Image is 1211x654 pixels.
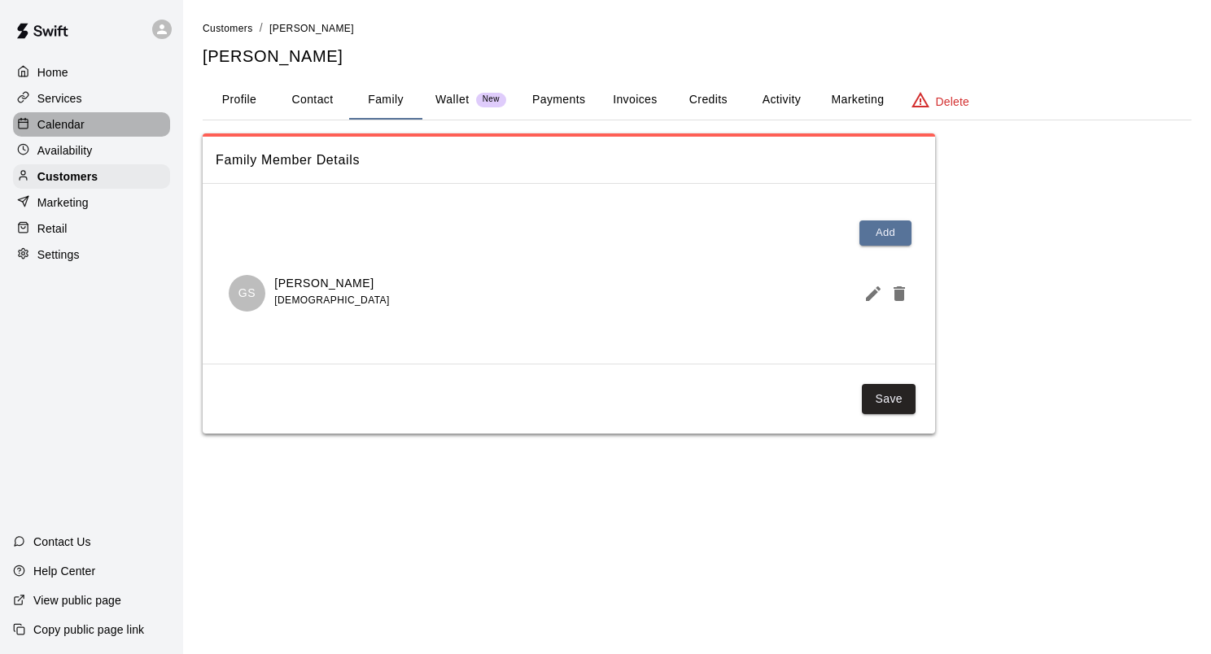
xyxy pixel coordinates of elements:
[33,534,91,550] p: Contact Us
[13,164,170,189] a: Customers
[37,194,89,211] p: Marketing
[37,142,93,159] p: Availability
[857,277,883,310] button: Edit Member
[203,20,1191,37] nav: breadcrumb
[13,242,170,267] a: Settings
[859,220,912,246] button: Add
[37,64,68,81] p: Home
[33,592,121,608] p: View public page
[13,190,170,215] a: Marketing
[13,138,170,163] a: Availability
[37,90,82,107] p: Services
[274,275,389,292] p: [PERSON_NAME]
[598,81,671,120] button: Invoices
[276,81,349,120] button: Contact
[936,94,969,110] p: Delete
[476,94,506,105] span: New
[37,220,68,237] p: Retail
[37,168,98,185] p: Customers
[519,81,598,120] button: Payments
[274,294,389,306] span: [DEMOGRAPHIC_DATA]
[883,277,909,310] button: Delete
[203,21,253,34] a: Customers
[216,150,922,171] span: Family Member Details
[229,275,265,312] div: Grayson Smith
[238,285,256,302] p: GS
[260,20,263,37] li: /
[269,23,354,34] span: [PERSON_NAME]
[13,86,170,111] a: Services
[435,91,470,108] p: Wallet
[349,81,422,120] button: Family
[33,621,144,638] p: Copy public page link
[13,216,170,241] a: Retail
[13,60,170,85] a: Home
[37,246,80,263] p: Settings
[745,81,818,120] button: Activity
[671,81,745,120] button: Credits
[33,563,95,579] p: Help Center
[203,46,1191,68] h5: [PERSON_NAME]
[13,112,170,137] a: Calendar
[203,81,276,120] button: Profile
[862,384,916,414] button: Save
[818,81,897,120] button: Marketing
[37,116,85,133] p: Calendar
[203,81,1191,120] div: basic tabs example
[203,23,253,34] span: Customers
